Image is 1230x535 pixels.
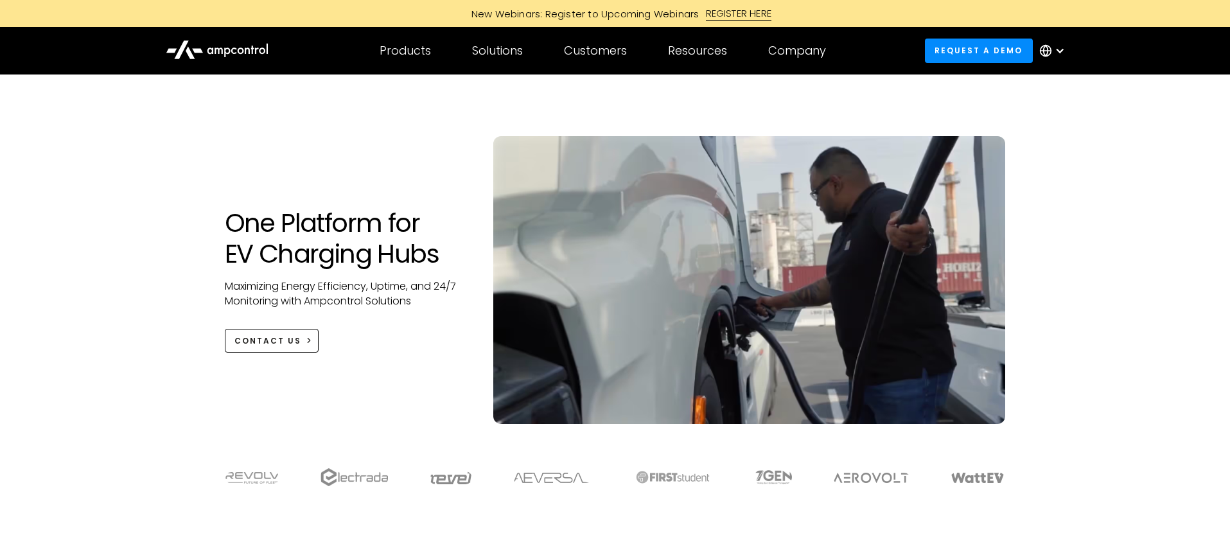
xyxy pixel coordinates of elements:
[321,468,388,486] img: electrada logo
[951,473,1005,483] img: WattEV logo
[225,329,319,353] a: CONTACT US
[472,44,523,58] div: Solutions
[564,44,627,58] div: Customers
[326,6,904,21] a: New Webinars: Register to Upcoming WebinarsREGISTER HERE
[234,335,301,347] div: CONTACT US
[768,44,826,58] div: Company
[668,44,727,58] div: Resources
[225,279,468,308] p: Maximizing Energy Efficiency, Uptime, and 24/7 Monitoring with Ampcontrol Solutions
[225,207,468,269] h1: One Platform for EV Charging Hubs
[925,39,1033,62] a: Request a demo
[380,44,431,58] div: Products
[706,6,772,21] div: REGISTER HERE
[459,7,706,21] div: New Webinars: Register to Upcoming Webinars
[833,473,909,483] img: Aerovolt Logo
